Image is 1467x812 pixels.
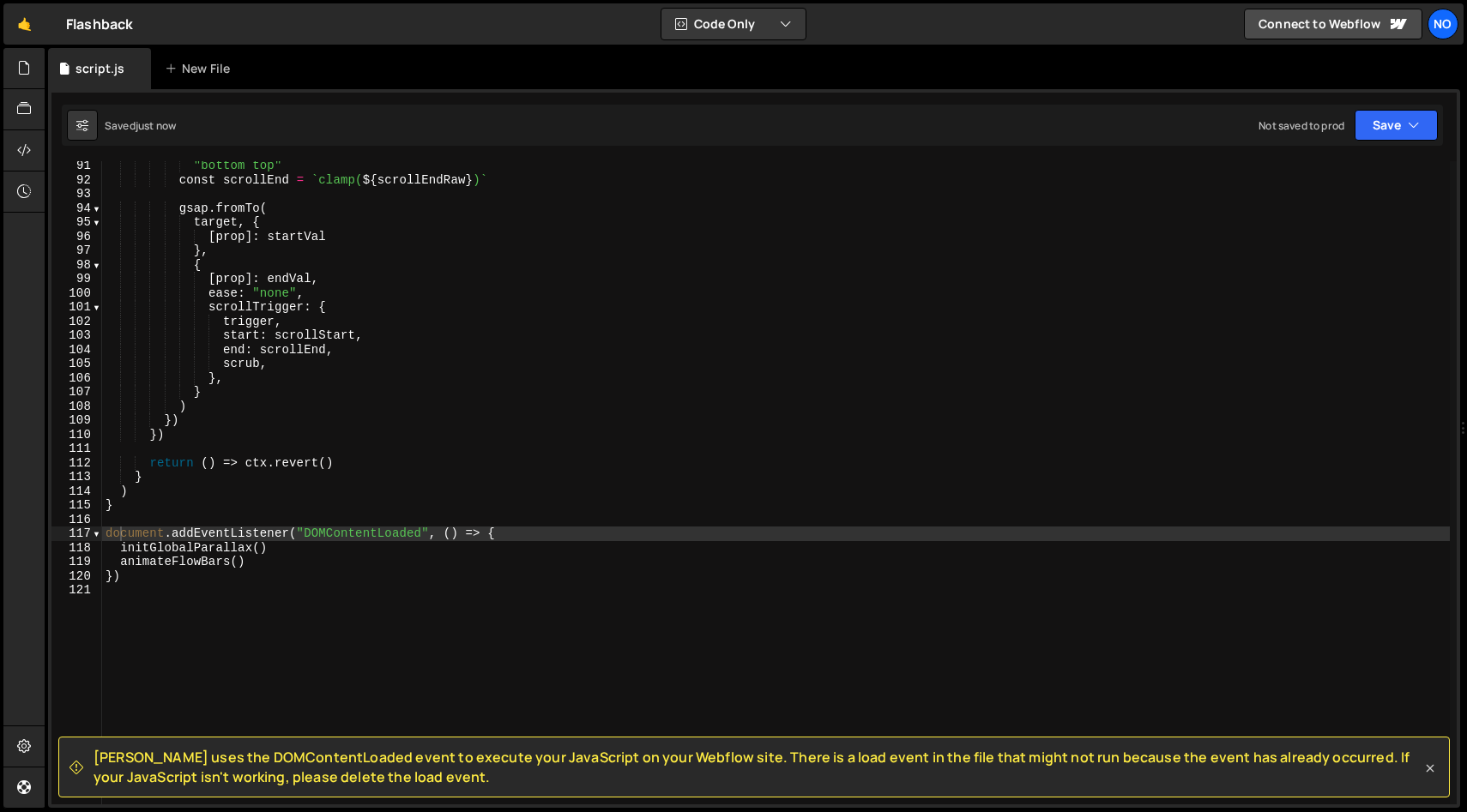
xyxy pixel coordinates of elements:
[66,14,133,34] div: Flashback
[51,173,102,188] div: 92
[51,315,102,329] div: 102
[51,258,102,273] div: 98
[51,413,102,428] div: 109
[51,456,102,471] div: 112
[1259,118,1344,133] div: Not saved to prod
[3,3,45,45] a: 🤙
[51,541,102,556] div: 118
[51,385,102,400] div: 107
[51,201,102,216] div: 94
[51,230,102,244] div: 96
[51,569,102,584] div: 120
[661,9,806,39] button: Code Only
[51,400,102,414] div: 108
[51,272,102,286] div: 99
[1428,9,1458,39] a: No
[51,555,102,569] div: 119
[51,343,102,358] div: 104
[51,371,102,386] div: 106
[51,286,102,301] div: 100
[51,215,102,230] div: 95
[51,526,102,541] div: 117
[75,60,124,77] div: script.js
[51,244,102,258] div: 97
[51,159,102,173] div: 91
[51,300,102,315] div: 101
[165,60,237,77] div: New File
[51,428,102,442] div: 110
[136,118,176,133] div: just now
[1244,9,1422,39] a: Connect to Webflow
[51,583,102,598] div: 121
[94,748,1422,786] span: [PERSON_NAME] uses the DOMContentLoaded event to execute your JavaScript on your Webflow site. Th...
[51,470,102,484] div: 113
[105,118,176,133] div: Saved
[51,357,102,371] div: 105
[51,328,102,343] div: 103
[51,484,102,499] div: 114
[51,442,102,456] div: 111
[51,187,102,201] div: 93
[51,513,102,527] div: 116
[51,498,102,513] div: 115
[1355,110,1438,141] button: Save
